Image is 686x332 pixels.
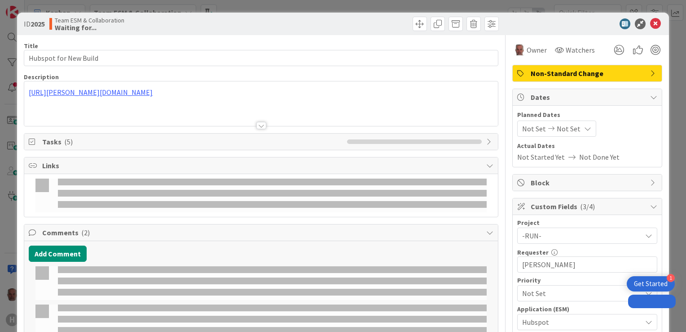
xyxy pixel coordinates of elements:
[517,220,657,226] div: Project
[527,45,547,55] span: Owner
[29,88,153,97] a: [URL][PERSON_NAME][DOMAIN_NAME]
[42,136,343,147] span: Tasks
[566,45,595,55] span: Watchers
[627,276,675,292] div: Open Get Started checklist, remaining modules: 1
[517,248,549,256] label: Requester
[517,277,657,283] div: Priority
[580,202,595,211] span: ( 3/4 )
[517,306,657,312] div: Application (ESM)
[81,228,90,237] span: ( 2 )
[531,92,646,103] span: Dates
[31,19,45,28] b: 2025
[517,152,565,162] span: Not Started Yet
[24,73,59,81] span: Description
[42,160,482,171] span: Links
[55,24,124,31] b: Waiting for...
[517,141,657,151] span: Actual Dates
[24,42,38,50] label: Title
[667,274,675,282] div: 1
[55,17,124,24] span: Team ESM & Collaboration
[579,152,620,162] span: Not Done Yet
[531,201,646,212] span: Custom Fields
[514,45,525,55] img: HB
[522,229,637,242] span: -RUN-
[29,246,87,262] button: Add Comment
[517,110,657,120] span: Planned Dates
[24,50,498,66] input: type card name here...
[522,123,546,134] span: Not Set
[522,316,637,328] span: Hubspot
[522,287,637,300] span: Not Set
[557,123,580,134] span: Not Set
[531,177,646,188] span: Block
[531,68,646,79] span: Non-Standard Change
[24,18,45,29] span: ID
[42,227,482,238] span: Comments
[64,137,73,146] span: ( 5 )
[634,279,668,288] div: Get Started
